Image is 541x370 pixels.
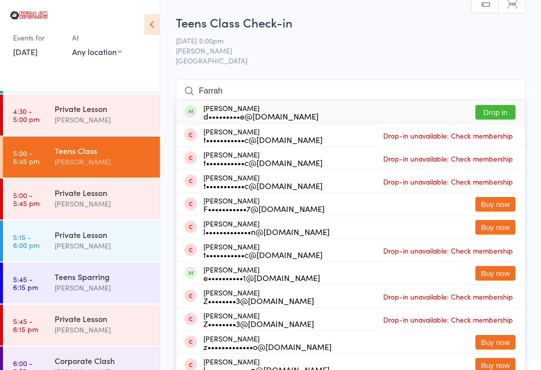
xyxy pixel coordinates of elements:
input: Search [176,79,525,102]
div: Z••••••••3@[DOMAIN_NAME] [203,296,314,304]
div: Any location [72,46,122,57]
div: [PERSON_NAME] [203,173,323,189]
div: l•••••••••••••n@[DOMAIN_NAME] [203,227,330,235]
a: 5:45 -6:15 pmPrivate Lesson[PERSON_NAME] [3,304,160,345]
div: [PERSON_NAME] [203,104,319,120]
button: Buy now [475,266,515,280]
div: t•••••••••••c@[DOMAIN_NAME] [203,250,323,258]
button: Drop in [475,105,515,119]
time: 5:45 - 6:15 pm [13,275,38,291]
span: Drop-in unavailable: Check membership [381,289,515,304]
div: t•••••••••••c@[DOMAIN_NAME] [203,181,323,189]
div: d•••••••••e@[DOMAIN_NAME] [203,112,319,120]
div: Teens Sparring [55,271,151,282]
time: 4:30 - 5:00 pm [13,107,40,123]
span: Drop-in unavailable: Check membership [381,151,515,166]
a: 5:00 -5:45 pmPrivate Lesson[PERSON_NAME] [3,178,160,219]
div: [PERSON_NAME] [55,114,151,125]
div: [PERSON_NAME] [203,334,332,350]
div: Corporate Clash [55,355,151,366]
div: e••••••••••1@[DOMAIN_NAME] [203,273,320,281]
div: z•••••••••••••o@[DOMAIN_NAME] [203,342,332,350]
div: [PERSON_NAME] [55,240,151,251]
img: Bulldog Gym Castle Hill Pty Ltd [10,11,48,19]
time: 5:45 - 6:15 pm [13,317,38,333]
div: [PERSON_NAME] [55,324,151,335]
div: [PERSON_NAME] [203,311,314,327]
time: 5:15 - 6:00 pm [13,233,40,249]
div: [PERSON_NAME] [55,198,151,209]
div: Private Lesson [55,229,151,240]
div: Events for [13,29,62,46]
div: [PERSON_NAME] [203,265,320,281]
span: Drop-in unavailable: Check membership [381,312,515,327]
div: At [72,29,122,46]
a: 4:30 -5:00 pmPrivate Lesson[PERSON_NAME] [3,94,160,135]
span: [DATE] 5:00pm [176,35,510,45]
button: Buy now [475,335,515,349]
div: [PERSON_NAME] [203,242,323,258]
a: 5:45 -6:15 pmTeens Sparring[PERSON_NAME] [3,262,160,303]
div: [PERSON_NAME] [55,156,151,167]
div: Z••••••••3@[DOMAIN_NAME] [203,319,314,327]
time: 5:00 - 5:45 pm [13,191,40,207]
div: F•••••••••••7@[DOMAIN_NAME] [203,204,325,212]
div: [PERSON_NAME] [55,282,151,293]
a: 5:15 -6:00 pmPrivate Lesson[PERSON_NAME] [3,220,160,261]
button: Buy now [475,220,515,234]
h2: Teens Class Check-in [176,14,525,30]
div: Teens Class [55,145,151,156]
span: Drop-in unavailable: Check membership [381,174,515,189]
div: Private Lesson [55,187,151,198]
div: [PERSON_NAME] [203,127,323,143]
div: [PERSON_NAME] [203,196,325,212]
span: Drop-in unavailable: Check membership [381,243,515,258]
a: [DATE] [13,46,38,57]
span: Drop-in unavailable: Check membership [381,128,515,143]
time: 5:00 - 5:45 pm [13,149,40,165]
div: [PERSON_NAME] [203,150,323,166]
span: [PERSON_NAME] [176,45,510,55]
div: [PERSON_NAME] [203,219,330,235]
div: Private Lesson [55,103,151,114]
div: [PERSON_NAME] [203,288,314,304]
span: [GEOGRAPHIC_DATA] [176,55,525,65]
div: t•••••••••••c@[DOMAIN_NAME] [203,135,323,143]
button: Buy now [475,197,515,211]
a: 5:00 -5:45 pmTeens Class[PERSON_NAME] [3,136,160,177]
div: Private Lesson [55,313,151,324]
div: t•••••••••••c@[DOMAIN_NAME] [203,158,323,166]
